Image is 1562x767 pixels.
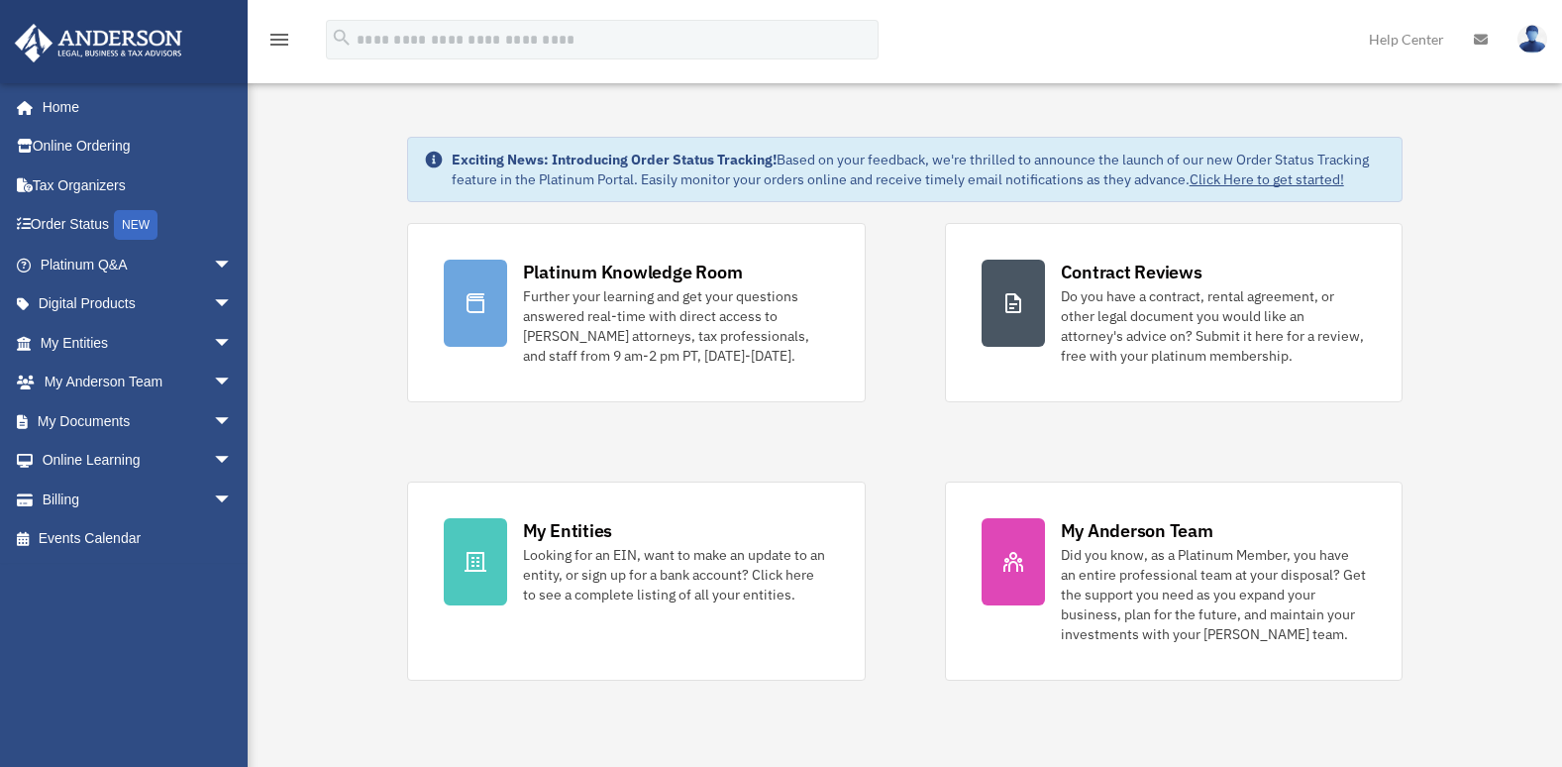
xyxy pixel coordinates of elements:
[14,245,262,284] a: Platinum Q&Aarrow_drop_down
[945,482,1404,681] a: My Anderson Team Did you know, as a Platinum Member, you have an entire professional team at your...
[213,284,253,325] span: arrow_drop_down
[213,245,253,285] span: arrow_drop_down
[523,286,829,366] div: Further your learning and get your questions answered real-time with direct access to [PERSON_NAM...
[14,401,262,441] a: My Documentsarrow_drop_down
[1061,518,1213,543] div: My Anderson Team
[407,482,866,681] a: My Entities Looking for an EIN, want to make an update to an entity, or sign up for a bank accoun...
[1061,260,1202,284] div: Contract Reviews
[523,545,829,604] div: Looking for an EIN, want to make an update to an entity, or sign up for a bank account? Click her...
[213,480,253,520] span: arrow_drop_down
[331,27,353,49] i: search
[14,519,262,559] a: Events Calendar
[452,150,1387,189] div: Based on your feedback, we're thrilled to announce the launch of our new Order Status Tracking fe...
[14,363,262,402] a: My Anderson Teamarrow_drop_down
[14,323,262,363] a: My Entitiesarrow_drop_down
[114,210,157,240] div: NEW
[14,441,262,481] a: Online Learningarrow_drop_down
[452,151,777,168] strong: Exciting News: Introducing Order Status Tracking!
[213,323,253,364] span: arrow_drop_down
[213,363,253,403] span: arrow_drop_down
[1061,286,1367,366] div: Do you have a contract, rental agreement, or other legal document you would like an attorney's ad...
[14,165,262,205] a: Tax Organizers
[213,441,253,482] span: arrow_drop_down
[14,87,253,127] a: Home
[9,24,188,62] img: Anderson Advisors Platinum Portal
[523,260,743,284] div: Platinum Knowledge Room
[1517,25,1547,54] img: User Pic
[14,127,262,166] a: Online Ordering
[14,284,262,324] a: Digital Productsarrow_drop_down
[1190,170,1344,188] a: Click Here to get started!
[213,401,253,442] span: arrow_drop_down
[1061,545,1367,644] div: Did you know, as a Platinum Member, you have an entire professional team at your disposal? Get th...
[14,205,262,246] a: Order StatusNEW
[14,480,262,519] a: Billingarrow_drop_down
[267,28,291,52] i: menu
[945,223,1404,402] a: Contract Reviews Do you have a contract, rental agreement, or other legal document you would like...
[267,35,291,52] a: menu
[407,223,866,402] a: Platinum Knowledge Room Further your learning and get your questions answered real-time with dire...
[523,518,612,543] div: My Entities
